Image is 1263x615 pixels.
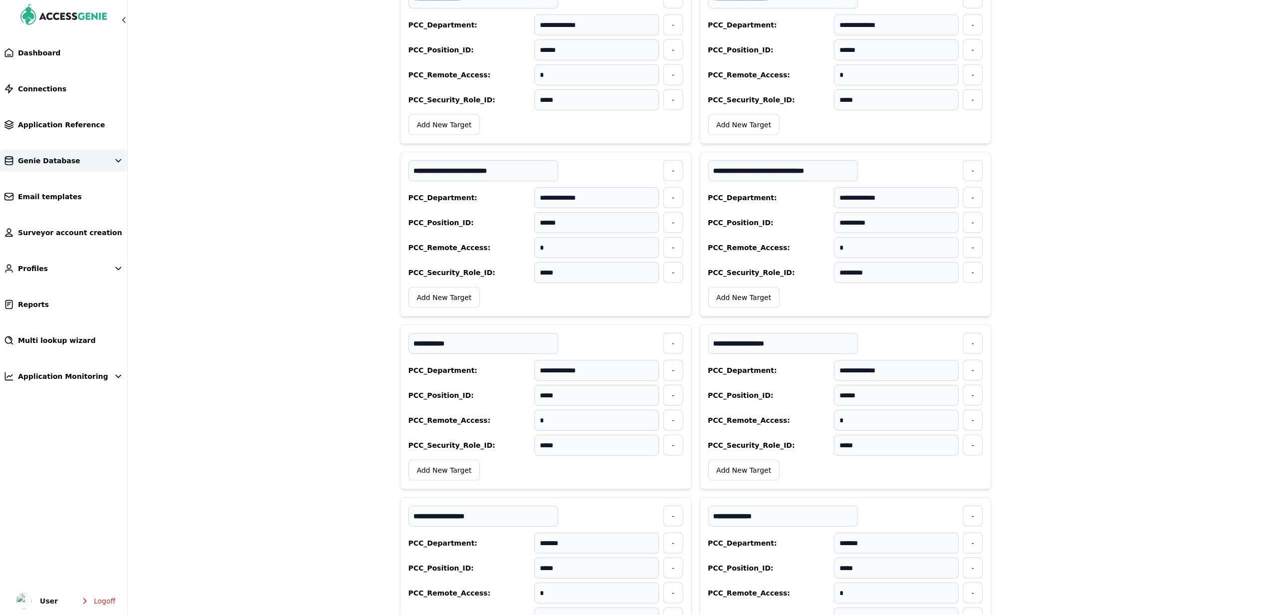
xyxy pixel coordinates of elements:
[409,70,491,80] span: PCC_Remote_Access :
[672,218,674,228] span: -
[18,84,66,94] span: Connections
[971,365,974,375] span: -
[40,595,58,607] span: User
[717,120,772,130] span: Add New Target
[18,48,60,58] span: Dashboard
[409,193,477,203] span: PCC_Department :
[663,333,683,354] button: -
[708,114,780,135] button: Add New Target
[708,460,780,481] button: Add New Target
[409,95,495,105] span: PCC_Security_Role_ID :
[18,228,122,238] span: Surveyor account creation
[963,360,982,381] button: -
[672,365,674,375] span: -
[708,243,791,253] span: PCC_Remote_Access :
[672,563,674,573] span: -
[963,410,982,431] button: -
[409,45,474,55] span: PCC_Position_ID :
[971,218,974,228] span: -
[963,89,982,110] button: -
[708,563,774,573] span: PCC_Position_ID :
[409,287,480,308] button: Add New Target
[672,193,674,203] span: -
[663,160,683,181] button: -
[663,237,683,258] button: -
[663,14,683,35] button: -
[409,268,495,278] span: PCC_Security_Role_ID :
[963,533,982,554] button: -
[708,20,777,30] span: PCC_Department :
[717,465,772,475] span: Add New Target
[18,300,49,309] span: Reports
[708,440,795,450] span: PCC_Security_Role_ID :
[409,114,480,135] button: Add New Target
[409,390,474,400] span: PCC_Position_ID :
[672,415,674,425] span: -
[409,588,491,598] span: PCC_Remote_Access :
[971,538,974,548] span: -
[971,588,974,598] span: -
[672,70,674,80] span: -
[971,338,974,348] span: -
[409,365,477,375] span: PCC_Department :
[963,435,982,456] button: -
[417,465,472,475] span: Add New Target
[708,193,777,203] span: PCC_Department :
[708,268,795,278] span: PCC_Security_Role_ID :
[663,558,683,579] button: -
[72,591,123,611] button: Logoff
[963,160,982,181] button: -
[963,187,982,208] button: -
[708,45,774,55] span: PCC_Position_ID :
[663,39,683,60] button: -
[663,187,683,208] button: -
[971,390,974,400] span: -
[409,20,477,30] span: PCC_Department :
[18,335,96,345] span: Multi lookup wizard
[708,415,791,425] span: PCC_Remote_Access :
[672,338,674,348] span: -
[708,287,780,308] button: Add New Target
[963,212,982,233] button: -
[971,243,974,253] span: -
[663,533,683,554] button: -
[663,262,683,283] button: -
[708,365,777,375] span: PCC_Department :
[409,218,474,228] span: PCC_Position_ID :
[963,64,982,85] button: -
[963,558,982,579] button: -
[663,212,683,233] button: -
[672,511,674,521] span: -
[971,440,974,450] span: -
[672,45,674,55] span: -
[409,538,477,548] span: PCC_Department :
[971,193,974,203] span: -
[672,166,674,176] span: -
[409,243,491,253] span: PCC_Remote_Access :
[409,415,491,425] span: PCC_Remote_Access :
[971,511,974,521] span: -
[18,156,80,166] span: Genie Database
[672,440,674,450] span: -
[672,588,674,598] span: -
[663,410,683,431] button: -
[708,95,795,105] span: PCC_Security_Role_ID :
[672,20,674,30] span: -
[672,268,674,278] span: -
[708,588,791,598] span: PCC_Remote_Access :
[663,506,683,527] button: -
[663,583,683,604] button: -
[409,460,480,481] button: Add New Target
[963,333,982,354] button: -
[971,70,974,80] span: -
[20,4,108,28] img: AccessGenie Logo
[963,262,982,283] button: -
[663,435,683,456] button: -
[672,243,674,253] span: -
[971,95,974,105] span: -
[971,166,974,176] span: -
[672,538,674,548] span: -
[672,95,674,105] span: -
[971,563,974,573] span: -
[94,596,115,606] span: Logoff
